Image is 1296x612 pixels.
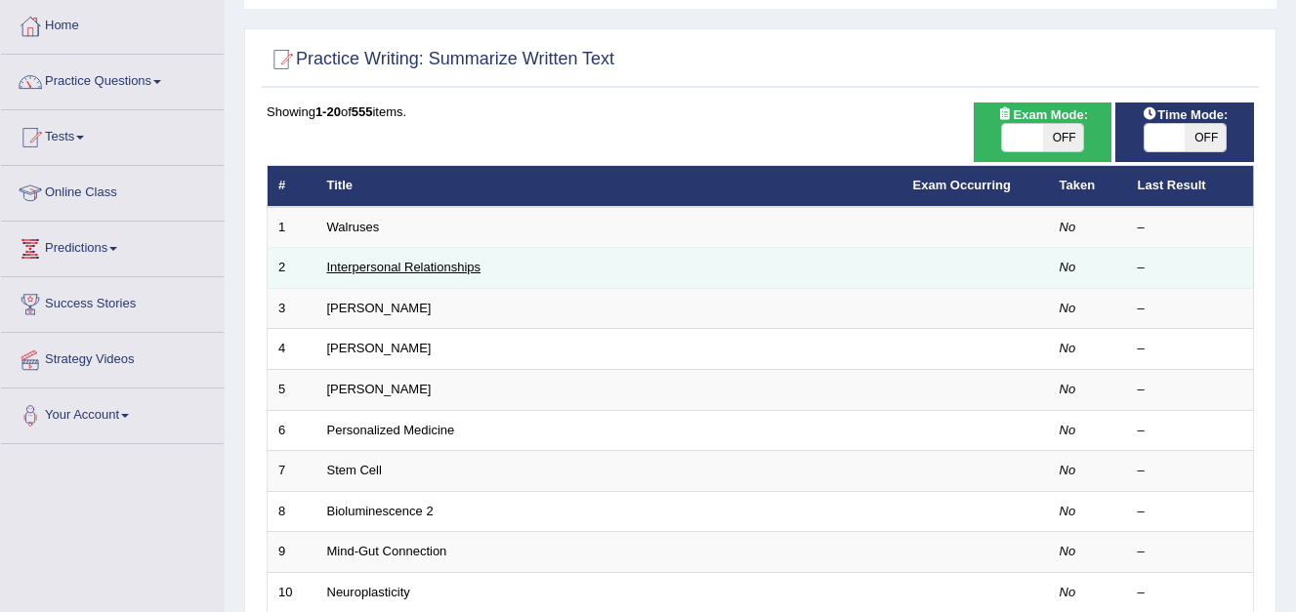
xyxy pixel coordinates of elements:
[268,166,316,207] th: #
[268,451,316,492] td: 7
[1060,504,1076,518] em: No
[315,104,341,119] b: 1-20
[1138,259,1243,277] div: –
[1049,166,1127,207] th: Taken
[1185,124,1226,151] span: OFF
[1138,219,1243,237] div: –
[268,370,316,411] td: 5
[1,388,224,437] a: Your Account
[1060,544,1076,558] em: No
[1138,381,1243,399] div: –
[1060,423,1076,437] em: No
[268,288,316,329] td: 3
[267,102,1254,121] div: Showing of items.
[1134,104,1235,125] span: Time Mode:
[1043,124,1084,151] span: OFF
[1,333,224,382] a: Strategy Videos
[974,102,1112,162] div: Show exams occurring in exams
[1060,382,1076,396] em: No
[913,178,1011,192] a: Exam Occurring
[1,55,224,103] a: Practice Questions
[267,45,614,74] h2: Practice Writing: Summarize Written Text
[268,248,316,289] td: 2
[1060,260,1076,274] em: No
[989,104,1095,125] span: Exam Mode:
[1138,584,1243,602] div: –
[327,423,455,437] a: Personalized Medicine
[1060,220,1076,234] em: No
[327,544,447,558] a: Mind-Gut Connection
[268,410,316,451] td: 6
[1138,462,1243,480] div: –
[268,532,316,573] td: 9
[1060,463,1076,477] em: No
[327,341,432,355] a: [PERSON_NAME]
[352,104,373,119] b: 555
[1,110,224,159] a: Tests
[1138,340,1243,358] div: –
[1060,341,1076,355] em: No
[1,222,224,270] a: Predictions
[1138,503,1243,521] div: –
[1060,585,1076,599] em: No
[1,277,224,326] a: Success Stories
[1127,166,1254,207] th: Last Result
[268,329,316,370] td: 4
[1,166,224,215] a: Online Class
[327,504,434,518] a: Bioluminescence 2
[1060,301,1076,315] em: No
[268,207,316,248] td: 1
[327,260,481,274] a: Interpersonal Relationships
[327,301,432,315] a: [PERSON_NAME]
[1138,422,1243,440] div: –
[316,166,902,207] th: Title
[268,491,316,532] td: 8
[1138,300,1243,318] div: –
[327,463,382,477] a: Stem Cell
[327,585,410,599] a: Neuroplasticity
[1138,543,1243,561] div: –
[327,220,380,234] a: Walruses
[327,382,432,396] a: [PERSON_NAME]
